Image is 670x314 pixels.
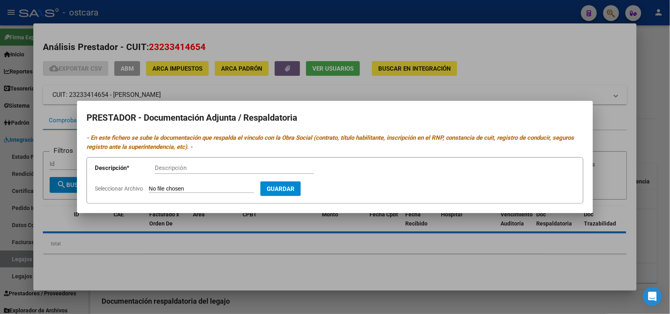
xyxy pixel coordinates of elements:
span: Guardar [267,185,295,193]
span: Seleccionar Archivo [95,185,143,192]
h2: PRESTADOR - Documentación Adjunta / Respaldatoria [87,110,583,125]
p: Descripción [95,164,155,173]
i: - En este fichero se sube la documentación que respalda el vínculo con la Obra Social (contrato, ... [87,134,574,150]
div: Open Intercom Messenger [643,287,662,306]
button: Guardar [260,181,301,196]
